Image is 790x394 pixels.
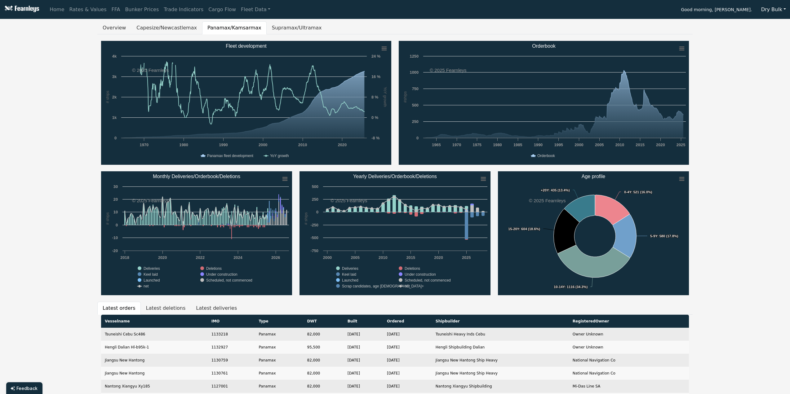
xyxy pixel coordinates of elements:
[569,328,689,341] td: Owner Unknown
[208,380,255,393] td: 1127001
[405,266,420,271] text: Deletions
[405,272,436,277] text: Under construction
[109,3,123,16] a: FFA
[255,380,303,393] td: Panamax
[379,255,387,260] text: 2010
[342,278,358,282] text: Launched
[532,43,556,49] text: Orderbook
[112,248,118,253] text: -20
[534,142,543,147] text: 1990
[569,367,689,380] td: National Navigation Co
[383,354,432,367] td: [DATE]
[432,380,569,393] td: Nantong Xiangyu Shipbuilding
[452,142,461,147] text: 1970
[383,341,432,354] td: [DATE]
[112,235,118,240] text: -10
[196,255,205,260] text: 2022
[650,234,678,238] text: : 580 (17.8%)
[432,341,569,354] td: Hengli Shipbuilding Dalian
[434,255,443,260] text: 2020
[267,21,327,34] button: Supramax/Ultramax
[624,190,652,194] text: : 521 (16.0%)
[206,266,222,271] text: Deletions
[158,255,167,260] text: 2020
[113,210,118,214] text: 10
[757,4,790,15] button: Dry Bulk
[351,255,359,260] text: 2005
[116,223,118,227] text: 0
[97,302,141,315] button: Latest orders
[310,235,318,240] text: -500
[120,255,129,260] text: 2018
[342,272,356,277] text: Keel laid
[677,142,685,147] text: 2025
[371,54,381,59] text: 24 %
[191,302,242,315] button: Latest deliveries
[342,284,424,288] text: Scrap candidates, age [DEMOGRAPHIC_DATA]+
[316,210,318,214] text: 0
[383,380,432,393] td: [DATE]
[141,302,191,315] button: Latest deletions
[101,328,208,341] td: Tsuneishi Cebu Sc486
[399,41,689,165] svg: Orderbook
[144,266,160,271] text: Deliveries
[206,3,238,16] a: Cargo Flow
[101,354,208,367] td: Jiangsu New Hantong
[323,255,332,260] text: 2000
[310,248,318,253] text: -750
[113,184,118,189] text: 30
[112,115,117,120] text: 1k
[430,68,467,73] text: © 2025 Fearnleys
[541,188,570,192] text: : 435 (13.4%)
[3,6,39,13] img: Fearnleys Logo
[412,119,419,124] text: 250
[371,115,379,120] text: 0 %
[416,136,419,140] text: 0
[338,142,347,147] text: 2020
[208,341,255,354] td: 1132927
[383,328,432,341] td: [DATE]
[47,3,67,16] a: Home
[101,315,208,328] th: Vesselname
[353,174,437,179] text: Yearly Deliveries/Orderbook/Deletions
[432,367,569,380] td: Jiangsu New Hantong Ship Heavy
[304,367,344,380] td: 82,000
[105,212,110,225] text: # ships
[650,234,658,238] tspan: 5-9Y
[344,341,383,354] td: [DATE]
[113,197,118,202] text: 20
[140,142,149,147] text: 1970
[300,171,490,295] svg: Yearly Deliveries/Orderbook/Deletions
[624,190,632,194] tspan: 0-4Y
[101,41,391,165] svg: Fleet development
[303,212,308,225] text: # ships
[383,367,432,380] td: [DATE]
[344,354,383,367] td: [DATE]
[569,341,689,354] td: Owner Unknown
[226,43,267,49] text: Fleet development
[595,142,604,147] text: 2005
[410,54,419,59] text: 1250
[112,54,117,59] text: 4k
[144,278,160,282] text: Launched
[271,255,280,260] text: 2026
[383,87,388,107] text: YoY growth
[498,171,689,295] svg: Age profile
[179,142,188,147] text: 1980
[554,285,565,289] tspan: 10-14Y
[432,328,569,341] td: Tsuneishi Heavy Inds Cebu
[206,278,252,282] text: Scheduled, not commenced
[569,315,689,328] th: RegisteredOwner
[112,95,117,99] text: 2k
[233,255,242,260] text: 2024
[255,328,303,341] td: Panamax
[344,328,383,341] td: [DATE]
[508,227,520,231] tspan: 15-20Y
[312,197,318,202] text: 250
[208,367,255,380] td: 1130761
[554,285,588,289] text: : 1116 (34.3%)
[101,380,208,393] td: Nantong Xiangyu Xy185
[304,354,344,367] td: 82,000
[238,3,273,16] a: Fleet Data
[304,328,344,341] td: 82,000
